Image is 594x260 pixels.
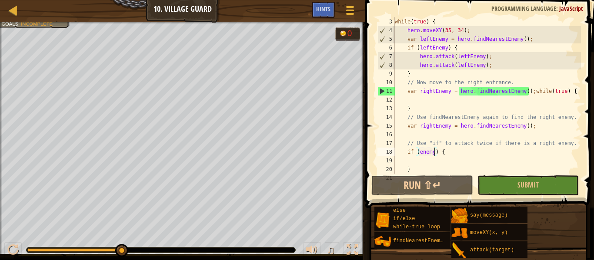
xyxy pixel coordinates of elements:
span: JavaScript [559,4,583,13]
span: attack(target) [470,247,514,253]
div: 9 [377,69,395,78]
div: 4 [378,26,395,35]
div: 12 [377,95,395,104]
div: 14 [377,113,395,122]
span: else [393,207,406,214]
img: portrait.png [451,242,468,259]
button: Show game menu [339,2,361,22]
div: 7 [378,52,395,61]
div: 19 [377,156,395,165]
span: while-true loop [393,224,440,230]
div: 3 [377,17,395,26]
span: Submit [517,180,539,190]
div: 21 [377,174,395,182]
div: 0 [347,29,356,37]
div: 5 [378,35,395,43]
img: portrait.png [374,233,391,250]
div: 6 [377,43,395,52]
span: say(message) [470,212,507,218]
div: Team 'humans' has 0 gold. [335,27,360,41]
div: 11 [378,87,395,95]
div: 16 [377,130,395,139]
img: portrait.png [374,212,391,228]
div: 18 [377,148,395,156]
span: if/else [393,216,415,222]
span: : [556,4,559,13]
button: Ctrl + P: Play [4,242,22,260]
button: Submit [477,175,579,195]
button: Toggle fullscreen [344,242,361,260]
div: 13 [377,104,395,113]
span: ♫ [327,244,335,257]
div: 15 [377,122,395,130]
img: portrait.png [451,207,468,224]
span: Programming language [491,4,556,13]
button: Adjust volume [303,242,320,260]
span: moveXY(x, y) [470,230,507,236]
div: 8 [378,61,395,69]
button: Run ⇧↵ [371,175,473,195]
div: 20 [377,165,395,174]
button: ♫ [325,242,340,260]
img: portrait.png [451,225,468,241]
span: Hints [316,5,330,13]
div: 17 [377,139,395,148]
div: 10 [377,78,395,87]
span: findNearestEnemy() [393,238,450,244]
